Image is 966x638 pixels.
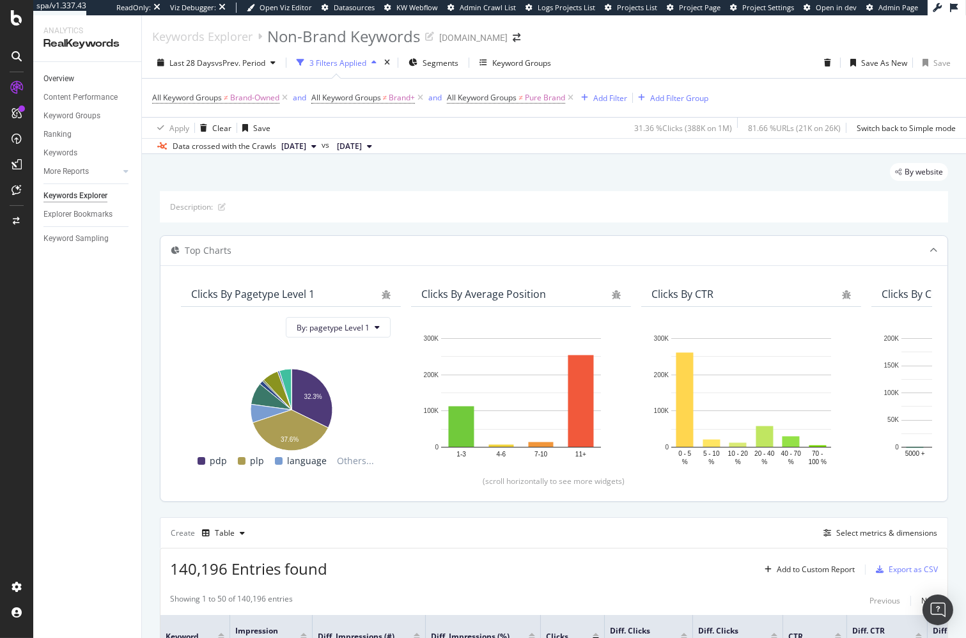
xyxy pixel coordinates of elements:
[191,362,391,453] svg: A chart.
[730,3,794,13] a: Project Settings
[884,389,900,396] text: 100K
[654,407,669,414] text: 100K
[212,123,231,134] div: Clear
[421,332,621,469] svg: A chart.
[497,451,506,458] text: 4-6
[816,3,857,12] span: Open in dev
[403,52,464,73] button: Segments
[332,453,380,469] span: Others...
[43,146,77,160] div: Keywords
[474,52,556,73] button: Keyword Groups
[781,450,802,457] text: 40 - 70
[293,91,306,104] button: and
[43,232,132,245] a: Keyword Sampling
[534,451,547,458] text: 7-10
[292,52,382,73] button: 3 Filters Applied
[152,92,222,103] span: All Keyword Groups
[612,290,621,299] div: bug
[43,36,131,51] div: RealKeywords
[43,109,132,123] a: Keyword Groups
[230,89,279,107] span: Brand-Owned
[253,123,270,134] div: Save
[526,3,595,13] a: Logs Projects List
[210,453,228,469] span: pdp
[836,527,937,538] div: Select metrics & dimensions
[871,559,938,580] button: Export as CSV
[456,451,466,458] text: 1-3
[152,52,281,73] button: Last 28 DaysvsPrev. Period
[421,288,546,300] div: Clicks By Average Position
[679,3,721,12] span: Project Page
[933,58,951,68] div: Save
[818,525,937,541] button: Select metrics & dimensions
[513,33,520,42] div: arrow-right-arrow-left
[809,458,827,465] text: 100 %
[169,58,215,68] span: Last 28 Days
[423,58,458,68] span: Segments
[224,92,228,103] span: ≠
[43,91,132,104] a: Content Performance
[650,93,708,104] div: Add Filter Group
[788,458,794,465] text: %
[742,3,794,12] span: Project Settings
[682,458,688,465] text: %
[921,593,938,609] button: Next
[424,407,439,414] text: 100K
[917,52,951,73] button: Save
[171,523,250,543] div: Create
[845,52,907,73] button: Save As New
[428,92,442,103] div: and
[654,335,669,342] text: 300K
[170,558,327,579] span: 140,196 Entries found
[890,163,948,181] div: legacy label
[43,146,132,160] a: Keywords
[905,168,943,176] span: By website
[634,123,732,134] div: 31.36 % Clicks ( 388K on 1M )
[43,232,109,245] div: Keyword Sampling
[43,72,74,86] div: Overview
[288,453,327,469] span: language
[276,139,322,154] button: [DATE]
[382,290,391,299] div: bug
[215,529,235,537] div: Table
[492,58,551,68] div: Keyword Groups
[593,93,627,104] div: Add Filter
[842,290,851,299] div: bug
[334,3,375,12] span: Datasources
[651,332,851,469] div: A chart.
[761,458,767,465] text: %
[735,458,741,465] text: %
[43,109,100,123] div: Keyword Groups
[293,92,306,103] div: and
[281,141,306,152] span: 2025 Sep. 17th
[428,91,442,104] button: and
[728,450,749,457] text: 10 - 20
[889,564,938,575] div: Export as CSV
[665,444,669,451] text: 0
[176,475,932,486] div: (scroll horizontally to see more widgets)
[43,128,132,141] a: Ranking
[396,3,438,12] span: KW Webflow
[754,450,775,457] text: 20 - 40
[43,189,107,203] div: Keywords Explorer
[921,595,938,606] div: Next
[424,371,439,378] text: 200K
[384,3,438,13] a: KW Webflow
[895,444,899,451] text: 0
[575,451,586,458] text: 11+
[852,118,956,138] button: Switch back to Simple mode
[152,29,253,43] a: Keywords Explorer
[748,123,841,134] div: 81.66 % URLs ( 21K on 26K )
[251,453,265,469] span: plp
[617,3,657,12] span: Projects List
[460,3,516,12] span: Admin Crawl List
[237,118,270,138] button: Save
[777,566,855,573] div: Add to Custom Report
[116,3,151,13] div: ReadOnly:
[195,118,231,138] button: Clear
[309,58,366,68] div: 3 Filters Applied
[169,123,189,134] div: Apply
[812,450,823,457] text: 70 -
[439,31,508,44] div: [DOMAIN_NAME]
